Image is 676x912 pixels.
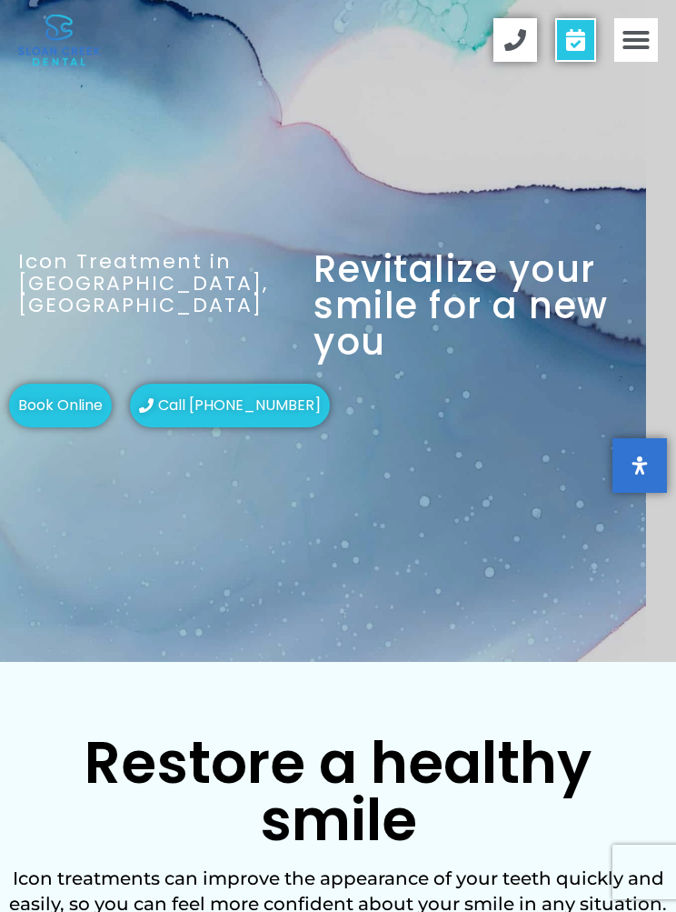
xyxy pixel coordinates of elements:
h2: Revitalize your smile for a new you [313,251,609,360]
span: Call [PHONE_NUMBER] [158,384,321,427]
a: Call [PHONE_NUMBER] [130,384,330,427]
span: Restore a healthy smile [84,723,591,860]
span: Book Online [18,384,103,427]
button: Open Accessibility Panel [612,438,667,493]
a: Book Online [9,384,112,427]
img: logo [18,15,100,65]
h1: Icon Treatment in [GEOGRAPHIC_DATA], [GEOGRAPHIC_DATA] [18,251,313,317]
div: Menu Toggle [614,18,658,62]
